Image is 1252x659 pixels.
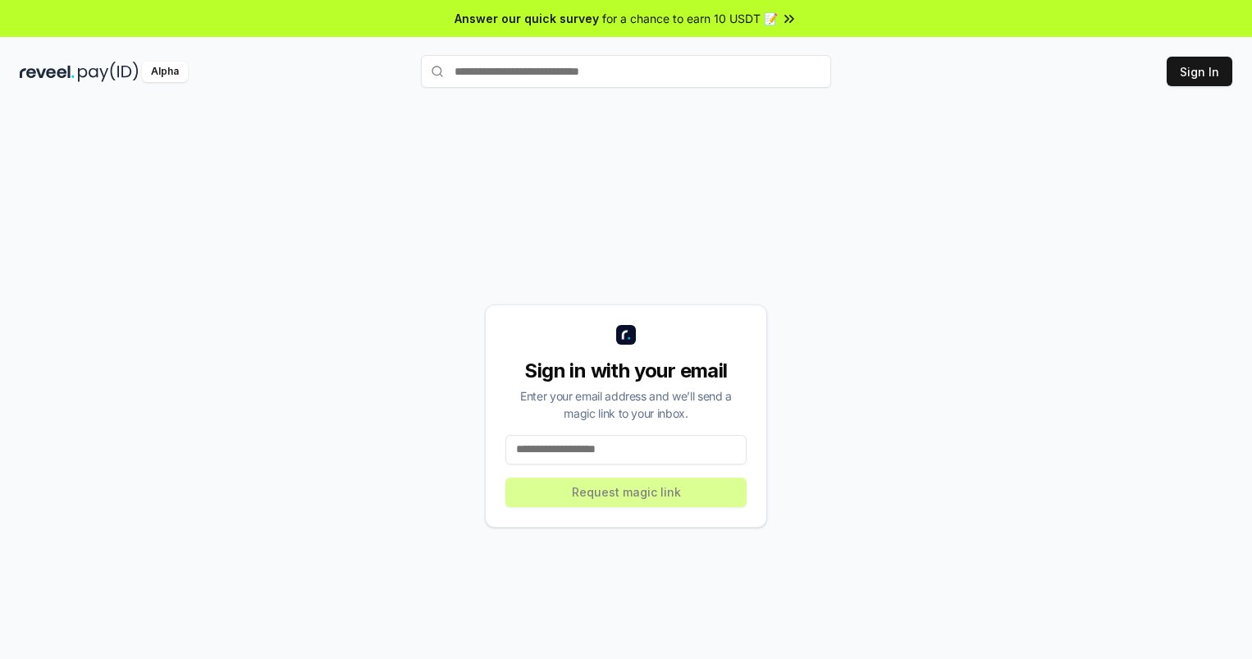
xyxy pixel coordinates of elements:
img: logo_small [616,325,636,345]
div: Sign in with your email [505,358,747,384]
img: reveel_dark [20,62,75,82]
img: pay_id [78,62,139,82]
div: Alpha [142,62,188,82]
div: Enter your email address and we’ll send a magic link to your inbox. [505,387,747,422]
span: for a chance to earn 10 USDT 📝 [602,10,778,27]
button: Sign In [1167,57,1232,86]
span: Answer our quick survey [455,10,599,27]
